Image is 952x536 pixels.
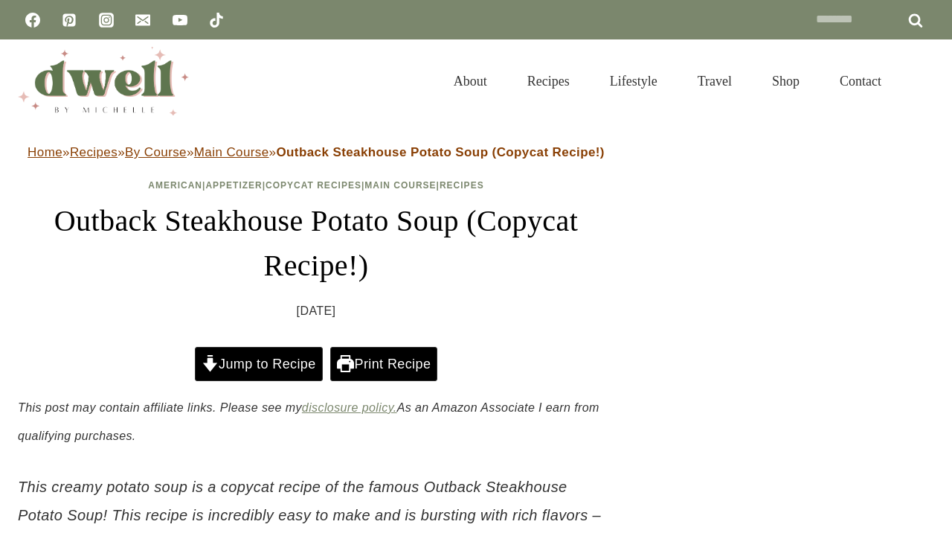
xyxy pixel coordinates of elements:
[125,145,187,159] a: By Course
[194,145,269,159] a: Main Course
[276,145,604,159] strong: Outback Steakhouse Potato Soup (Copycat Recipe!)
[28,145,62,159] a: Home
[330,347,437,381] a: Print Recipe
[28,145,605,159] span: » » » »
[364,180,436,191] a: Main Course
[266,180,361,191] a: Copycat Recipes
[18,199,614,288] h1: Outback Steakhouse Potato Soup (Copycat Recipe!)
[434,55,507,107] a: About
[590,55,678,107] a: Lifestyle
[205,180,262,191] a: Appetizer
[70,145,118,159] a: Recipes
[195,347,323,381] a: Jump to Recipe
[678,55,752,107] a: Travel
[302,401,397,414] a: disclosure policy.
[91,5,121,35] a: Instagram
[297,300,336,322] time: [DATE]
[434,55,901,107] nav: Primary Navigation
[820,55,901,107] a: Contact
[54,5,84,35] a: Pinterest
[752,55,820,107] a: Shop
[909,68,934,94] button: View Search Form
[128,5,158,35] a: Email
[18,47,189,115] img: DWELL by michelle
[18,401,599,442] em: This post may contain affiliate links. Please see my As an Amazon Associate I earn from qualifyin...
[507,55,590,107] a: Recipes
[148,180,202,191] a: American
[148,180,483,191] span: | | | |
[18,5,48,35] a: Facebook
[165,5,195,35] a: YouTube
[202,5,231,35] a: TikTok
[440,180,484,191] a: Recipes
